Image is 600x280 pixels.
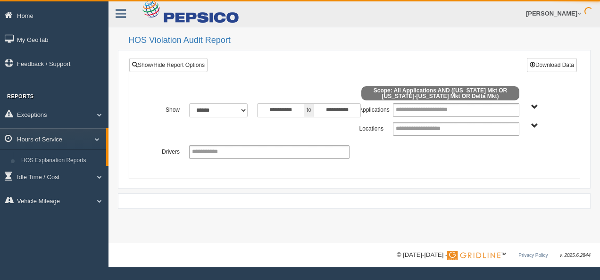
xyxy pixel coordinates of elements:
[150,145,184,156] label: Drivers
[361,86,519,100] span: Scope: All Applications AND ([US_STATE] Mkt OR [US_STATE]-[US_STATE] Mkt OR Delta Mkt)
[447,251,500,260] img: Gridline
[354,103,388,115] label: Applications
[354,122,388,133] label: Locations
[560,253,591,258] span: v. 2025.6.2844
[518,253,548,258] a: Privacy Policy
[397,250,591,260] div: © [DATE]-[DATE] - ™
[128,36,591,45] h2: HOS Violation Audit Report
[150,103,184,115] label: Show
[17,152,106,169] a: HOS Explanation Reports
[129,58,208,72] a: Show/Hide Report Options
[527,58,577,72] button: Download Data
[304,103,314,117] span: to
